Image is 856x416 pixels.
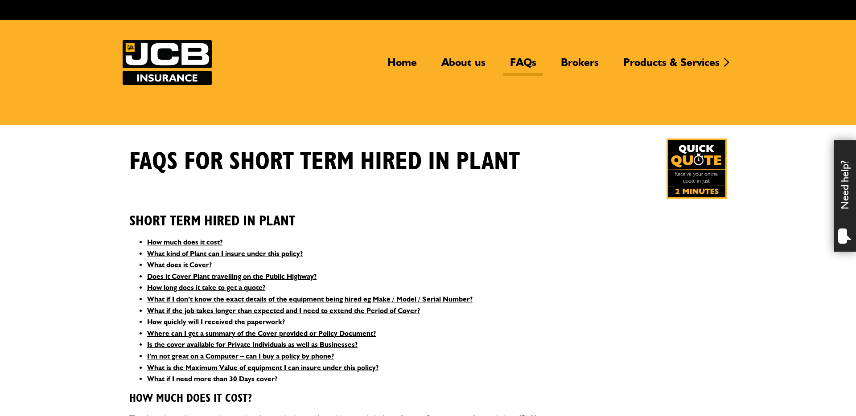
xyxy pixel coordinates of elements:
a: What if I need more than 30 Days cover? [147,375,277,383]
a: Products & Services [617,56,726,76]
a: Does it Cover Plant travelling on the Public Highway? [147,272,317,281]
a: FAQs [503,56,543,76]
a: Where can I get a summary of the Cover provided or Policy Document? [147,329,376,338]
a: What kind of Plant can I insure under this policy? [147,249,303,258]
a: JCB Insurance Services [123,40,212,85]
a: Is the cover available for Private Individuals as well as Businesses? [147,340,358,349]
a: About us [435,56,492,76]
a: What does it Cover? [147,261,212,269]
h3: How much does it cost? [129,392,727,406]
a: What is the Maximum Value of equipment I can insure under this policy? [147,363,379,372]
a: How much does it cost? [147,238,222,246]
h2: Short Term Hired In Plant [129,199,727,229]
a: How long does it take to get a quote? [147,283,265,292]
img: Quick Quote [667,139,727,199]
div: Need help? [834,140,856,252]
a: How quickly will I received the paperwork? [147,318,285,326]
a: What if I don’t know the exact details of the equipment being hired eg Make / Model / Serial Number? [147,295,473,303]
a: Home [381,56,424,76]
a: What if the job takes longer than expected and I need to extend the Period of Cover? [147,306,420,315]
a: I’m not great on a Computer – can I buy a policy by phone? [147,352,334,360]
a: Brokers [554,56,605,76]
a: Get your insurance quote in just 2-minutes [667,139,727,199]
h1: FAQS for Short Term Hired In Plant [129,147,520,177]
img: JCB Insurance Services logo [123,40,212,85]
